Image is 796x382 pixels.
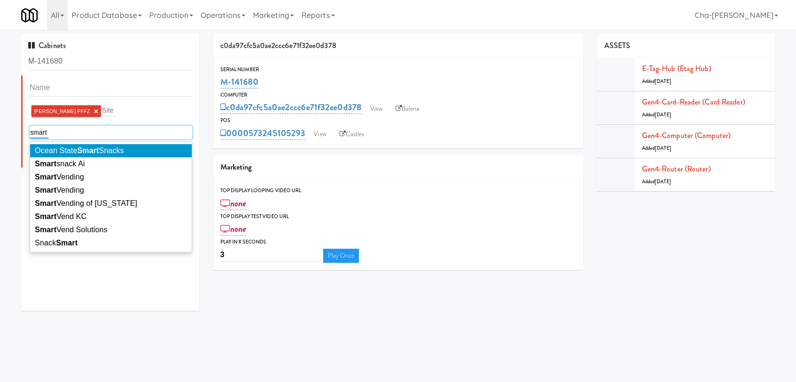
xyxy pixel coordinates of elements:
a: E-tag-hub (Etag Hub) [642,63,711,74]
span: Snack [35,239,78,247]
input: Operator [30,126,49,138]
li: Smartsnack Ai [30,157,192,171]
a: Balena [391,102,424,116]
li: [PERSON_NAME] PFFZ × [31,105,101,117]
span: [DATE] [655,78,671,85]
span: Added [642,78,671,85]
em: Smart [56,239,78,247]
em: Smart [35,226,57,234]
div: c0da97cfc5a0ae2ccc6e71f32ee0d378 [213,34,583,58]
span: Added [642,111,671,118]
span: [DATE] [655,178,671,185]
li: Ocean StateSmartSnacks [30,144,192,157]
span: Added [642,178,671,185]
span: [PERSON_NAME] PFFZ [34,108,90,114]
span: snack Ai [35,160,85,168]
li: SmartVending of [US_STATE] [30,197,192,210]
a: c0da97cfc5a0ae2ccc6e71f32ee0d378 [220,101,362,114]
img: Micromart [21,7,38,24]
a: Gen4-computer (Computer) [642,130,731,141]
li: SmartVend Solutions [30,223,192,236]
a: × [94,107,98,115]
span: Vend Solutions [35,226,107,234]
em: Smart [35,186,57,194]
li: [PERSON_NAME] PFFZ × [21,75,199,168]
a: M-141680 [220,75,259,89]
li: SnackSmart [30,236,192,250]
span: Vending [35,173,84,181]
a: none [220,197,246,210]
div: Serial Number [220,65,576,74]
a: 0000573245105293 [220,127,306,140]
span: Added [642,145,671,152]
em: Smart [77,146,99,154]
li: SmartVending [30,184,192,197]
input: Site [102,104,115,116]
a: View [309,127,331,141]
span: Vending [35,186,84,194]
li: SmartVending [30,171,192,184]
span: Marketing [220,162,252,172]
a: View [366,102,387,116]
span: [DATE] [655,145,671,152]
span: [DATE] [655,111,671,118]
input: Name [30,79,192,97]
span: Cabinets [28,40,66,51]
em: Smart [35,173,57,181]
a: none [220,222,246,236]
li: SmartVend KC [30,210,192,223]
div: Top Display Looping Video Url [220,186,576,195]
div: Play in X seconds [220,237,576,247]
span: Ocean State Snacks [35,146,124,154]
span: Vending of [US_STATE] [35,199,137,207]
a: Play Once [323,249,359,263]
a: Castles [335,127,369,141]
input: Search cabinets [28,53,192,70]
em: Smart [35,199,57,207]
a: Gen4-card-reader (Card Reader) [642,97,745,107]
em: Smart [35,212,57,220]
div: Top Display Test Video Url [220,212,576,221]
div: [PERSON_NAME] PFFZ × [30,104,192,119]
span: ASSETS [604,40,631,51]
div: POS [220,116,576,125]
span: Vend KC [35,212,87,220]
a: Gen4-router (Router) [642,163,711,174]
div: Computer [220,90,576,100]
em: Smart [35,160,57,168]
